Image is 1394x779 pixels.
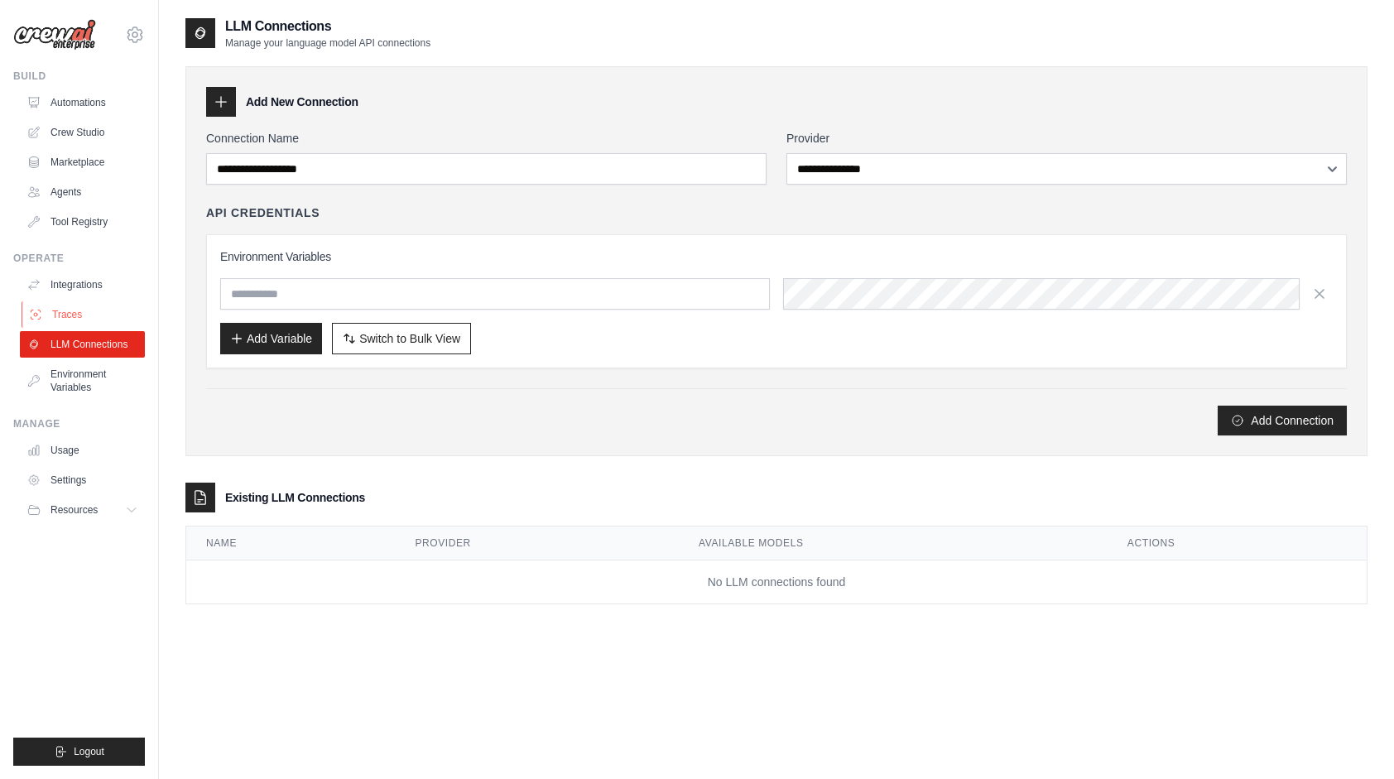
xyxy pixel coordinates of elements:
[225,17,430,36] h2: LLM Connections
[13,738,145,766] button: Logout
[1108,527,1367,560] th: Actions
[220,248,1333,265] h3: Environment Variables
[13,252,145,265] div: Operate
[20,119,145,146] a: Crew Studio
[20,209,145,235] a: Tool Registry
[359,330,460,347] span: Switch to Bulk View
[186,560,1367,604] td: No LLM connections found
[20,331,145,358] a: LLM Connections
[225,489,365,506] h3: Existing LLM Connections
[206,130,767,147] label: Connection Name
[206,204,320,221] h4: API Credentials
[220,323,322,354] button: Add Variable
[50,503,98,517] span: Resources
[20,179,145,205] a: Agents
[225,36,430,50] p: Manage your language model API connections
[395,527,679,560] th: Provider
[246,94,358,110] h3: Add New Connection
[20,149,145,176] a: Marketplace
[13,19,96,50] img: Logo
[786,130,1347,147] label: Provider
[20,497,145,523] button: Resources
[13,70,145,83] div: Build
[332,323,471,354] button: Switch to Bulk View
[74,745,104,758] span: Logout
[20,437,145,464] a: Usage
[20,89,145,116] a: Automations
[20,361,145,401] a: Environment Variables
[679,527,1108,560] th: Available Models
[22,301,147,328] a: Traces
[186,527,395,560] th: Name
[20,467,145,493] a: Settings
[1218,406,1347,435] button: Add Connection
[20,272,145,298] a: Integrations
[13,417,145,430] div: Manage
